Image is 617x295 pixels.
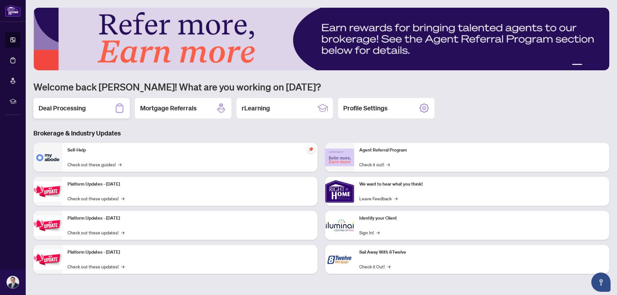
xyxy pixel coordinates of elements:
[376,229,380,236] span: →
[394,195,398,202] span: →
[33,249,62,270] img: Platform Updates - June 23, 2025
[591,273,611,292] button: Open asap
[359,147,604,154] p: Agent Referral Program
[387,161,390,168] span: →
[121,263,124,270] span: →
[325,177,354,206] img: We want to hear what you think!
[325,149,354,166] img: Agent Referral Program
[67,229,124,236] a: Check out these updates!→
[325,211,354,240] img: Identify your Client
[67,215,312,222] p: Platform Updates - [DATE]
[33,129,609,138] h3: Brokerage & Industry Updates
[359,229,380,236] a: Sign In!→
[307,145,315,153] span: pushpin
[67,147,312,154] p: Self-Help
[359,215,604,222] p: Identify your Client
[67,161,121,168] a: Check out these guides!→
[590,64,593,66] button: 3
[67,181,312,188] p: Platform Updates - [DATE]
[5,5,21,17] img: logo
[343,104,388,113] h2: Profile Settings
[67,263,124,270] a: Check out these updates!→
[33,181,62,202] img: Platform Updates - July 21, 2025
[33,8,609,70] img: Slide 0
[7,276,19,288] img: Profile Icon
[33,143,62,172] img: Self-Help
[140,104,197,113] h2: Mortgage Referrals
[67,195,124,202] a: Check out these updates!→
[118,161,121,168] span: →
[359,195,398,202] a: Leave Feedback→
[33,81,609,93] h1: Welcome back [PERSON_NAME]! What are you working on [DATE]?
[242,104,270,113] h2: rLearning
[359,181,604,188] p: We want to hear what you think!
[325,245,354,274] img: Sail Away With 8Twelve
[595,64,598,66] button: 4
[39,104,86,113] h2: Deal Processing
[121,195,124,202] span: →
[359,263,390,270] a: Check it Out!→
[359,249,604,256] p: Sail Away With 8Twelve
[387,263,390,270] span: →
[585,64,587,66] button: 2
[600,64,603,66] button: 5
[572,64,582,66] button: 1
[121,229,124,236] span: →
[359,161,390,168] a: Check it out!→
[67,249,312,256] p: Platform Updates - [DATE]
[33,215,62,236] img: Platform Updates - July 8, 2025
